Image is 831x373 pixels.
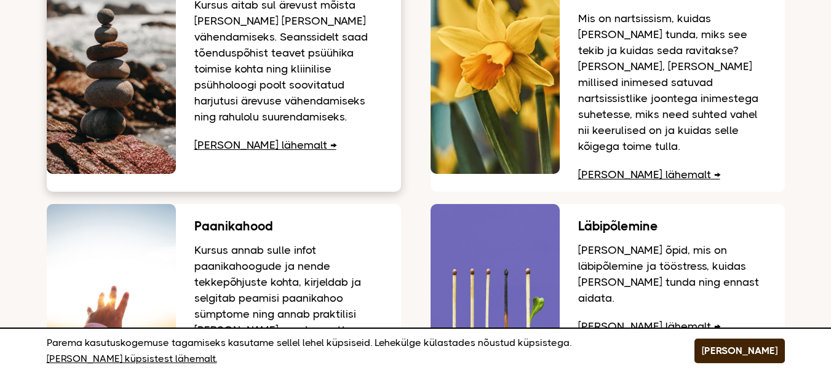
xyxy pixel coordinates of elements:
[47,335,664,367] p: Parema kasutuskogemuse tagamiseks kasutame sellel lehel küpsiseid. Lehekülge külastades nõustud k...
[578,168,720,181] a: [PERSON_NAME] lähemalt
[194,219,383,233] h3: Paanikahood
[578,320,720,332] a: [PERSON_NAME] lähemalt
[578,10,766,154] p: Mis on nartsissism, kuidas [PERSON_NAME] tunda, miks see tekib ja kuidas seda ravitakse? [PERSON_...
[694,339,785,363] button: [PERSON_NAME]
[194,139,336,151] a: [PERSON_NAME] lähemalt
[578,242,766,306] p: [PERSON_NAME] õpid, mis on läbipõlemine ja tööstress, kuidas [PERSON_NAME] tunda ning ennast aidata.
[194,242,383,354] p: Kursus annab sulle infot paanikahoogude ja nende tekkepõhjuste kohta, kirjeldab ja selgitab peami...
[578,219,766,233] h3: Läbipõlemine
[47,351,217,367] a: [PERSON_NAME] küpsistest lähemalt.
